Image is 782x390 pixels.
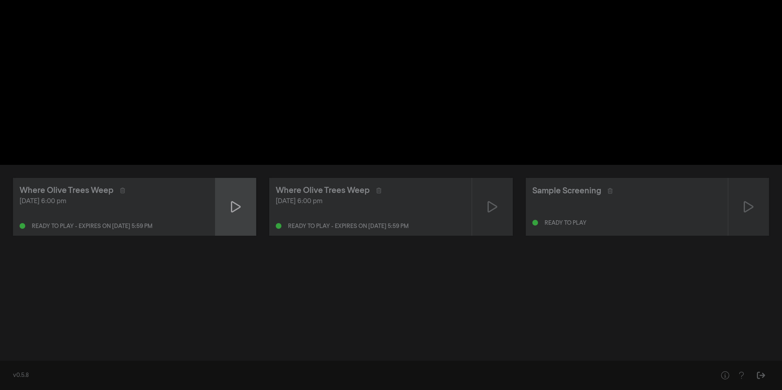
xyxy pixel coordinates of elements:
button: Sign Out [753,367,769,383]
div: [DATE] 6:00 pm [276,197,465,206]
div: Where Olive Trees Weep [20,184,114,197]
div: Sample Screening [532,185,601,197]
div: Ready to play - expires on [DATE] 5:59 pm [288,223,409,229]
div: Ready to play [545,220,586,226]
div: v0.5.8 [13,371,701,380]
div: Ready to play - expires on [DATE] 5:59 pm [32,223,152,229]
button: Help [717,367,733,383]
div: [DATE] 6:00 pm [20,197,209,206]
button: Help [733,367,749,383]
div: Where Olive Trees Weep [276,184,370,197]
